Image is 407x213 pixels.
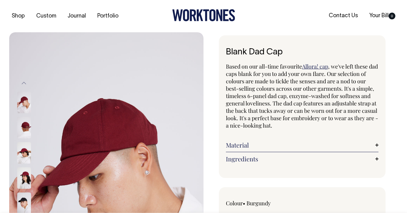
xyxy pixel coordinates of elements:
[226,199,287,207] div: Colour
[226,141,378,149] a: Material
[226,48,378,57] h1: Blank Dad Cap
[9,11,27,21] a: Shop
[246,199,271,207] label: Burgundy
[226,63,378,129] span: , we've left these dad caps blank for you to add your own flare. Our selection of colours are mad...
[95,11,121,21] a: Portfolio
[302,63,328,70] a: Allora! cap
[34,11,59,21] a: Custom
[17,117,31,139] img: burgundy
[367,11,398,21] a: Your Bill0
[17,92,31,113] img: burgundy
[326,11,360,21] a: Contact Us
[17,168,31,189] img: burgundy
[19,76,29,90] button: Previous
[389,13,395,19] span: 0
[65,11,88,21] a: Journal
[226,155,378,163] a: Ingredients
[17,142,31,164] img: burgundy
[243,199,245,207] span: •
[226,63,302,70] span: Based on our all-time favourite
